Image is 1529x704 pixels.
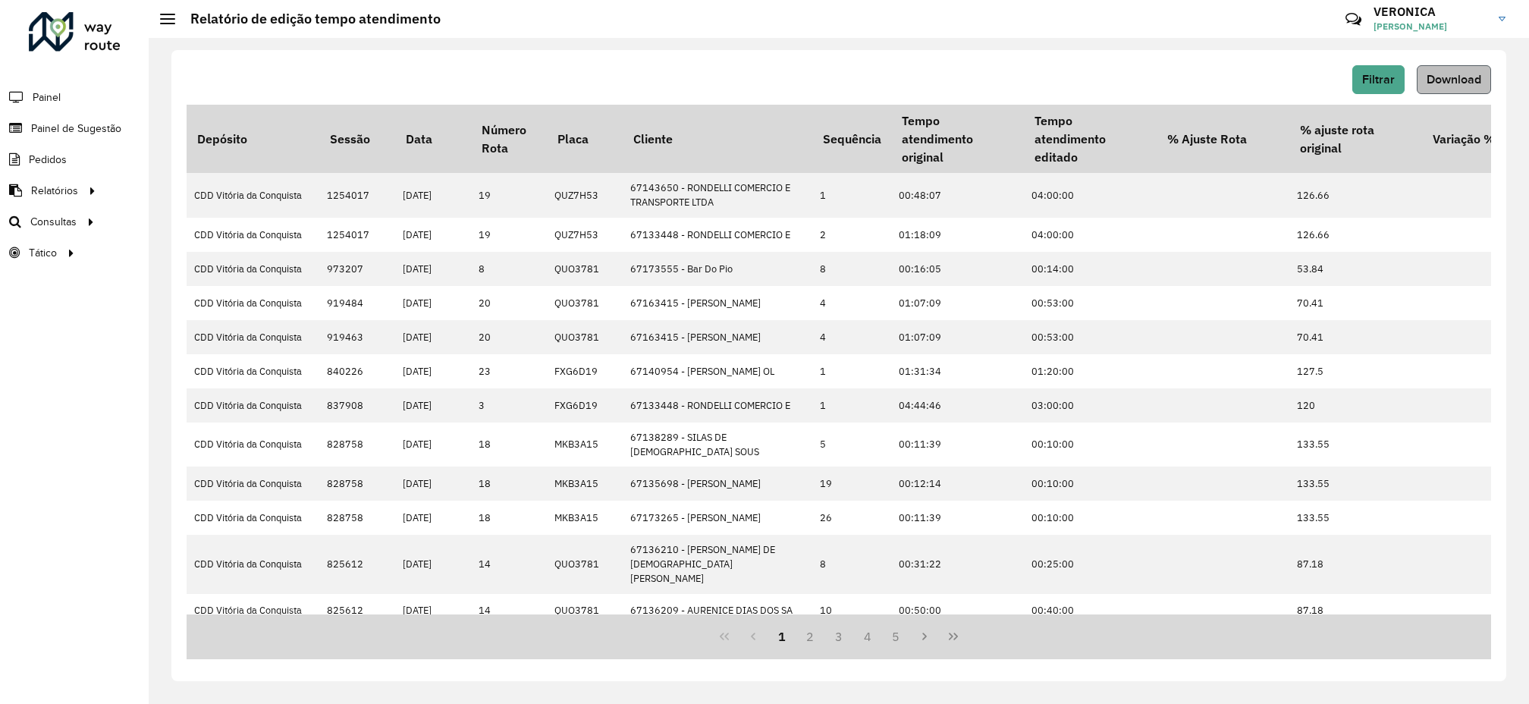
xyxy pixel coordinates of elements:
span: Consultas [30,214,77,230]
td: 133.55 [1289,423,1422,467]
span: [PERSON_NAME] [1374,20,1487,33]
td: 120 [1289,388,1422,423]
td: 919484 [319,286,395,320]
button: 5 [882,622,911,651]
td: 23 [471,354,547,388]
button: Download [1417,65,1491,94]
td: 126.66 [1289,173,1422,217]
td: MKB3A15 [547,423,623,467]
td: 00:10:00 [1024,467,1157,501]
td: CDD Vitória da Conquista [187,535,319,594]
td: [DATE] [395,354,471,388]
td: 973207 [319,252,395,286]
span: Download [1427,73,1481,86]
td: 67173555 - Bar Do Pio [623,252,812,286]
td: 8 [471,252,547,286]
th: Sessão [319,105,395,173]
td: 01:20:00 [1024,354,1157,388]
td: QUO3781 [547,535,623,594]
button: 3 [824,622,853,651]
td: 19 [471,218,547,252]
th: Número Rota [471,105,547,173]
td: 837908 [319,388,395,423]
td: 00:11:39 [891,423,1024,467]
td: 1 [812,388,891,423]
td: FXG6D19 [547,354,623,388]
td: [DATE] [395,594,471,628]
span: Painel [33,90,61,105]
td: 67163415 - [PERSON_NAME] [623,320,812,354]
th: % Ajuste Rota [1157,105,1289,173]
td: 3 [471,388,547,423]
td: 1254017 [319,218,395,252]
td: 00:53:00 [1024,320,1157,354]
td: 70.41 [1289,286,1422,320]
td: 00:10:00 [1024,501,1157,535]
td: QUO3781 [547,286,623,320]
td: QUO3781 [547,320,623,354]
h2: Relatório de edição tempo atendimento [175,11,441,27]
span: Relatórios [31,183,78,199]
td: 26 [812,501,891,535]
td: 67136209 - AURENICE DIAS DOS SA [623,594,812,628]
td: CDD Vitória da Conquista [187,286,319,320]
td: [DATE] [395,388,471,423]
td: 18 [471,423,547,467]
td: CDD Vitória da Conquista [187,388,319,423]
td: 840226 [319,354,395,388]
td: 00:53:00 [1024,286,1157,320]
td: 67133448 - RONDELLI COMERCIO E [623,218,812,252]
td: [DATE] [395,467,471,501]
td: CDD Vitória da Conquista [187,173,319,217]
td: FXG6D19 [547,388,623,423]
td: [DATE] [395,218,471,252]
td: 4 [812,320,891,354]
td: [DATE] [395,286,471,320]
span: Painel de Sugestão [31,121,121,137]
td: 14 [471,594,547,628]
button: 1 [768,622,796,651]
td: 825612 [319,535,395,594]
td: 8 [812,535,891,594]
td: 10 [812,594,891,628]
td: 00:14:00 [1024,252,1157,286]
th: Tempo atendimento original [891,105,1024,173]
th: Placa [547,105,623,173]
button: 4 [853,622,882,651]
td: QUZ7H53 [547,173,623,217]
button: Filtrar [1352,65,1405,94]
td: QUZ7H53 [547,218,623,252]
td: 67135698 - [PERSON_NAME] [623,467,812,501]
td: 01:07:09 [891,286,1024,320]
td: 14 [471,535,547,594]
span: Pedidos [29,152,67,168]
td: 87.18 [1289,535,1422,594]
td: 70.41 [1289,320,1422,354]
td: 19 [812,467,891,501]
td: 03:00:00 [1024,388,1157,423]
td: 67143650 - RONDELLI COMERCIO E TRANSPORTE LTDA [623,173,812,217]
th: Depósito [187,105,319,173]
td: 126.66 [1289,218,1422,252]
td: 04:00:00 [1024,173,1157,217]
td: 00:25:00 [1024,535,1157,594]
td: 01:31:34 [891,354,1024,388]
td: QUO3781 [547,252,623,286]
td: 2 [812,218,891,252]
td: 19 [471,173,547,217]
td: CDD Vitória da Conquista [187,423,319,467]
td: 67138289 - SILAS DE [DEMOGRAPHIC_DATA] SOUS [623,423,812,467]
td: 4 [812,286,891,320]
td: 00:10:00 [1024,423,1157,467]
button: Last Page [939,622,968,651]
th: % ajuste rota original [1289,105,1422,173]
span: Filtrar [1362,73,1395,86]
td: 00:40:00 [1024,594,1157,628]
td: CDD Vitória da Conquista [187,218,319,252]
td: 1 [812,354,891,388]
td: 01:18:09 [891,218,1024,252]
td: [DATE] [395,173,471,217]
td: 04:44:46 [891,388,1024,423]
td: [DATE] [395,501,471,535]
td: 00:16:05 [891,252,1024,286]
